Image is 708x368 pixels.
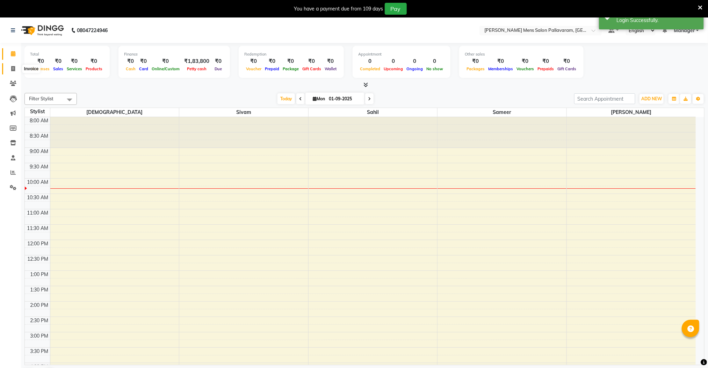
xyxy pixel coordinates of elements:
[124,51,224,57] div: Finance
[385,3,407,15] button: Pay
[556,66,578,71] span: Gift Cards
[323,66,338,71] span: Wallet
[425,66,445,71] span: No show
[26,194,50,201] div: 10:30 AM
[244,57,263,65] div: ₹0
[29,302,50,309] div: 2:00 PM
[574,93,635,104] input: Search Appointment
[515,57,536,65] div: ₹0
[301,57,323,65] div: ₹0
[244,51,338,57] div: Redemption
[486,57,515,65] div: ₹0
[29,132,50,140] div: 8:30 AM
[65,66,84,71] span: Services
[137,66,150,71] span: Card
[465,66,486,71] span: Packages
[674,27,695,34] span: Manager
[640,94,664,104] button: ADD NEW
[358,51,445,57] div: Appointment
[425,57,445,65] div: 0
[281,66,301,71] span: Package
[50,108,179,117] span: [DEMOGRAPHIC_DATA]
[51,66,65,71] span: Sales
[382,57,405,65] div: 0
[486,66,515,71] span: Memberships
[29,348,50,355] div: 3:30 PM
[29,271,50,278] div: 1:00 PM
[323,57,338,65] div: ₹0
[465,57,486,65] div: ₹0
[124,57,137,65] div: ₹0
[382,66,405,71] span: Upcoming
[311,96,327,101] span: Mon
[29,163,50,171] div: 9:30 AM
[29,148,50,155] div: 9:00 AM
[536,57,556,65] div: ₹0
[294,5,383,13] div: You have a payment due from 109 days
[65,57,84,65] div: ₹0
[26,179,50,186] div: 10:00 AM
[213,66,224,71] span: Due
[179,108,308,117] span: sivam
[150,57,181,65] div: ₹0
[26,225,50,232] div: 11:30 AM
[327,94,362,104] input: 2025-09-01
[438,108,566,117] span: sameer
[536,66,556,71] span: Prepaids
[29,286,50,294] div: 1:30 PM
[26,255,50,263] div: 12:30 PM
[263,57,281,65] div: ₹0
[309,108,438,117] span: sahil
[281,57,301,65] div: ₹0
[212,57,224,65] div: ₹0
[616,17,699,24] div: Login Successfully.
[77,21,108,40] b: 08047224946
[26,240,50,247] div: 12:00 PM
[84,57,104,65] div: ₹0
[22,65,40,73] div: Invoice
[26,209,50,217] div: 11:00 AM
[29,317,50,324] div: 2:30 PM
[150,66,181,71] span: Online/Custom
[185,66,208,71] span: Petty cash
[465,51,578,57] div: Other sales
[515,66,536,71] span: Vouchers
[84,66,104,71] span: Products
[30,57,51,65] div: ₹0
[244,66,263,71] span: Voucher
[51,57,65,65] div: ₹0
[29,96,53,101] span: Filter Stylist
[358,66,382,71] span: Completed
[18,21,66,40] img: logo
[263,66,281,71] span: Prepaid
[567,108,696,117] span: [PERSON_NAME]
[556,57,578,65] div: ₹0
[641,96,662,101] span: ADD NEW
[30,51,104,57] div: Total
[181,57,212,65] div: ₹1,83,800
[358,57,382,65] div: 0
[137,57,150,65] div: ₹0
[405,66,425,71] span: Ongoing
[25,108,50,115] div: Stylist
[301,66,323,71] span: Gift Cards
[29,117,50,124] div: 8:00 AM
[124,66,137,71] span: Cash
[277,93,295,104] span: Today
[29,332,50,340] div: 3:00 PM
[405,57,425,65] div: 0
